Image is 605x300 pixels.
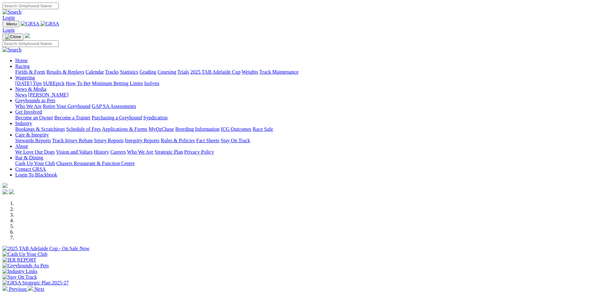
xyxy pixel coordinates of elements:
[3,21,19,27] button: Toggle navigation
[140,69,156,75] a: Grading
[15,75,35,80] a: Wagering
[28,92,68,97] a: [PERSON_NAME]
[15,69,602,75] div: Racing
[15,149,602,155] div: About
[15,161,602,166] div: Bar & Dining
[52,138,93,143] a: Track Injury Rebate
[15,81,602,86] div: Wagering
[155,149,183,155] a: Strategic Plan
[41,21,59,27] img: GRSA
[92,115,142,120] a: Purchasing a Greyhound
[9,189,14,194] img: twitter.svg
[143,115,167,120] a: Syndication
[9,286,27,292] span: Previous
[54,115,91,120] a: Become a Trainer
[3,47,22,53] img: Search
[196,138,219,143] a: Fact Sheets
[15,92,602,98] div: News & Media
[15,103,42,109] a: Who We Are
[190,69,240,75] a: 2025 TAB Adelaide Cup
[85,69,104,75] a: Calendar
[221,138,250,143] a: Stay On Track
[158,69,176,75] a: Coursing
[15,81,42,86] a: [DATE] Tips
[15,58,28,63] a: Home
[15,126,602,132] div: Industry
[25,33,30,38] img: logo-grsa-white.png
[15,115,602,121] div: Get Involved
[125,138,159,143] a: Integrity Reports
[259,69,299,75] a: Track Maintenance
[161,138,195,143] a: Rules & Policies
[56,161,135,166] a: Chasers Restaurant & Function Centre
[3,286,8,291] img: chevron-left-pager-white.svg
[15,166,46,172] a: Contact GRSA
[15,103,602,109] div: Greyhounds as Pets
[3,280,69,286] img: GRSA Strategic Plan 2025-27
[43,81,64,86] a: SUREpick
[144,81,159,86] a: Isolynx
[149,126,174,132] a: MyOzChase
[15,138,51,143] a: Stewards Reports
[46,69,84,75] a: Results & Replays
[15,121,32,126] a: Industry
[3,40,59,47] input: Search
[6,22,17,26] span: Menu
[175,126,219,132] a: Breeding Information
[15,98,55,103] a: Greyhounds as Pets
[94,138,124,143] a: Injury Reports
[66,126,101,132] a: Schedule of Fees
[15,161,55,166] a: Cash Up Your Club
[221,126,251,132] a: ICG Outcomes
[15,172,57,177] a: Login To Blackbook
[3,246,90,251] img: 2025 TAB Adelaide Cup - On Sale Now
[177,69,189,75] a: Trials
[127,149,153,155] a: Who We Are
[184,149,214,155] a: Privacy Policy
[105,69,119,75] a: Tracks
[3,9,22,15] img: Search
[3,27,15,33] a: Login
[15,143,28,149] a: About
[15,132,49,137] a: Care & Integrity
[3,251,47,257] img: Cash Up Your Club
[3,274,37,280] img: Stay On Track
[15,138,602,143] div: Care & Integrity
[15,86,46,92] a: News & Media
[102,126,147,132] a: Applications & Forms
[56,149,92,155] a: Vision and Values
[15,109,42,115] a: Get Involved
[34,286,44,292] span: Next
[15,115,53,120] a: Become an Owner
[28,286,44,292] a: Next
[3,33,24,40] button: Toggle navigation
[3,15,15,20] a: Login
[15,155,43,160] a: Bar & Dining
[43,103,91,109] a: Retire Your Greyhound
[110,149,126,155] a: Careers
[28,286,33,291] img: chevron-right-pager-white.svg
[92,81,143,86] a: Minimum Betting Limits
[3,269,37,274] img: Industry Links
[15,126,65,132] a: Bookings & Scratchings
[21,21,39,27] img: GRSA
[15,69,45,75] a: Fields & Form
[120,69,138,75] a: Statistics
[3,3,59,9] input: Search
[94,149,109,155] a: History
[66,81,91,86] a: How To Bet
[15,63,30,69] a: Racing
[252,126,273,132] a: Race Safe
[3,189,8,194] img: facebook.svg
[3,286,28,292] a: Previous
[3,183,8,188] img: logo-grsa-white.png
[15,92,27,97] a: News
[15,149,55,155] a: We Love Our Dogs
[92,103,136,109] a: GAP SA Assessments
[5,34,21,39] img: Close
[3,257,36,263] img: IER REPORT
[3,263,49,269] img: Greyhounds As Pets
[242,69,258,75] a: Weights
